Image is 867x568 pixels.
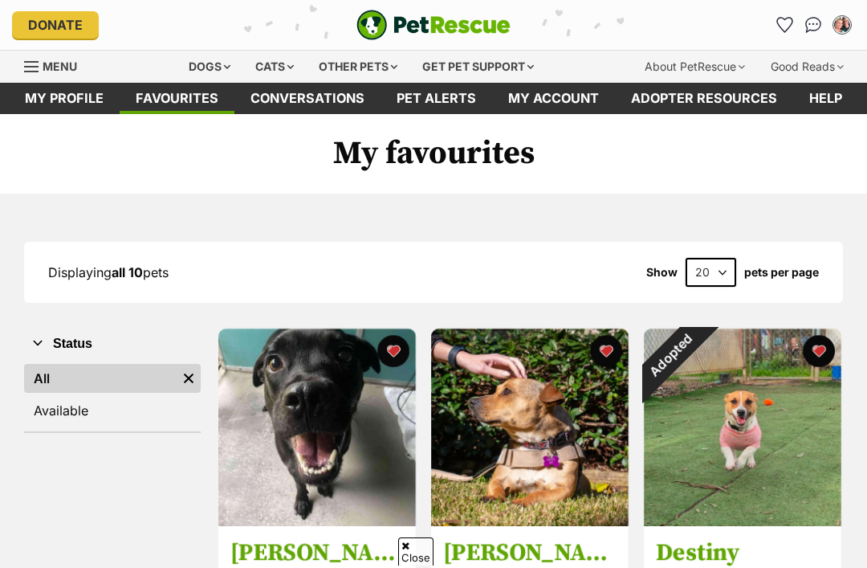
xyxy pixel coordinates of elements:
a: My profile [9,83,120,114]
label: pets per page [744,266,819,279]
img: Marge [218,329,416,526]
span: Menu [43,59,77,73]
a: Adopter resources [615,83,793,114]
a: Favourites [771,12,797,38]
button: Status [24,333,201,354]
div: Dogs [177,51,242,83]
a: Pet alerts [381,83,492,114]
div: Cats [244,51,305,83]
button: favourite [803,335,835,367]
img: Destiny [644,329,841,526]
a: PetRescue [356,10,511,40]
div: Good Reads [759,51,855,83]
strong: all 10 [112,264,143,280]
img: logo-e224e6f780fb5917bec1dbf3a21bbac754714ae5b6737aabdf751b685950b380.svg [356,10,511,40]
a: conversations [234,83,381,114]
img: Marie Farthing profile pic [834,17,850,33]
a: Conversations [800,12,826,38]
a: Donate [12,11,99,39]
a: My account [492,83,615,114]
button: My account [829,12,855,38]
span: Close [398,537,433,566]
a: Help [793,83,858,114]
a: Remove filter [177,364,201,393]
a: Available [24,396,201,425]
button: favourite [590,335,622,367]
div: About PetRescue [633,51,756,83]
a: Favourites [120,83,234,114]
a: All [24,364,177,393]
a: Adopted [644,513,841,529]
ul: Account quick links [771,12,855,38]
a: Menu [24,51,88,80]
img: chat-41dd97257d64d25036548639549fe6c8038ab92f7586957e7f3b1b290dea8141.svg [805,17,822,33]
span: Show [646,266,678,279]
div: Get pet support [411,51,545,83]
div: Adopted [623,308,718,403]
button: favourite [377,335,409,367]
span: Displaying pets [48,264,169,280]
div: Status [24,361,201,431]
div: Other pets [307,51,409,83]
img: Porter [431,329,629,526]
